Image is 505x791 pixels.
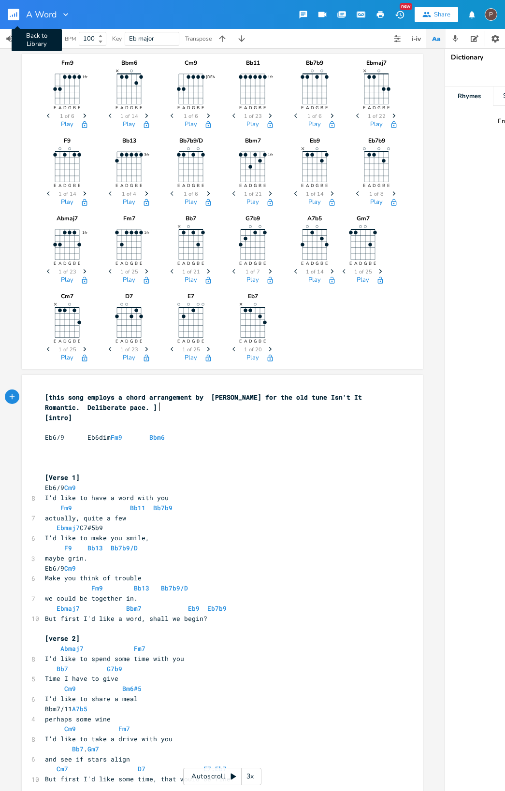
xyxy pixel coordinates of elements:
[58,338,62,344] text: A
[382,183,385,188] text: B
[229,216,277,221] div: G7b9
[63,260,67,266] text: D
[308,199,321,207] button: Play
[215,764,227,773] span: Eb7
[306,260,309,266] text: A
[246,276,259,285] button: Play
[73,260,76,266] text: B
[58,347,76,352] span: 1 of 25
[377,105,381,111] text: G
[87,544,103,552] span: Bb13
[45,574,142,582] span: Make you think of trouble
[311,183,314,188] text: D
[368,114,386,119] span: 1 of 22
[187,338,190,344] text: D
[61,276,73,285] button: Play
[60,503,72,512] span: Fm9
[316,105,319,111] text: G
[120,338,124,344] text: A
[325,183,328,188] text: E
[45,473,80,482] span: [Verse 1]
[130,105,133,111] text: G
[125,183,129,188] text: D
[177,338,180,344] text: E
[54,183,56,188] text: E
[254,183,257,188] text: G
[120,183,124,188] text: A
[45,533,149,542] span: I'd like to make you smile,
[308,276,321,285] button: Play
[82,74,87,80] text: 1fr
[192,105,195,111] text: G
[301,260,303,266] text: E
[60,114,74,119] span: 1 of 6
[167,60,215,66] div: Cm9
[187,183,190,188] text: D
[153,503,173,512] span: Bb7b9
[187,105,190,111] text: D
[320,105,323,111] text: B
[202,183,204,188] text: E
[123,121,135,129] button: Play
[249,338,252,344] text: D
[122,191,136,197] span: 1 of 4
[306,269,324,274] span: 1 of 14
[45,734,173,743] span: I'd like to take a drive with you
[45,433,165,442] span: Eb6/9 Eb6dim
[140,260,142,266] text: E
[123,199,135,207] button: Play
[135,183,138,188] text: B
[78,183,80,188] text: E
[64,724,76,733] span: Cm9
[45,523,103,532] span: C7#5b9
[78,338,80,344] text: E
[370,199,383,207] button: Play
[43,293,91,299] div: Cm7
[167,138,215,144] div: Bb7b9/D
[382,105,385,111] text: B
[120,347,138,352] span: 1 of 23
[135,338,138,344] text: B
[54,300,57,308] text: ×
[249,260,252,266] text: D
[130,503,145,512] span: Bb11
[57,664,68,673] span: Bb7
[177,183,180,188] text: E
[359,260,362,266] text: D
[61,121,73,129] button: Play
[45,775,234,783] span: But first I'd like some time, that would be fine!
[445,86,493,106] div: Rhymes
[192,338,195,344] text: G
[45,413,72,422] span: [intro]
[268,74,273,80] text: 1fr
[352,60,401,66] div: Ebmaj7
[120,114,138,119] span: 1 of 14
[185,36,212,42] div: Transpose
[8,3,27,26] button: Back to Library
[118,724,130,733] span: Fm7
[125,105,129,111] text: D
[184,114,198,119] span: 1 of 6
[239,338,242,344] text: E
[177,260,180,266] text: E
[368,105,371,111] text: A
[57,523,80,532] span: Ebmaj7
[134,584,149,592] span: Bb13
[339,216,387,221] div: Gm7
[54,338,56,344] text: E
[125,338,129,344] text: D
[122,684,142,693] span: Bm6#5
[126,604,142,613] span: Bbm7
[68,338,72,344] text: G
[268,152,273,158] text: 1fr
[301,105,303,111] text: E
[130,338,133,344] text: G
[45,705,91,713] span: Bbm7/11
[73,105,76,111] text: B
[45,755,130,763] span: and see if stars align
[316,183,319,188] text: G
[64,684,76,693] span: Cm9
[185,199,197,207] button: Play
[105,293,153,299] div: D7
[43,138,91,144] div: F9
